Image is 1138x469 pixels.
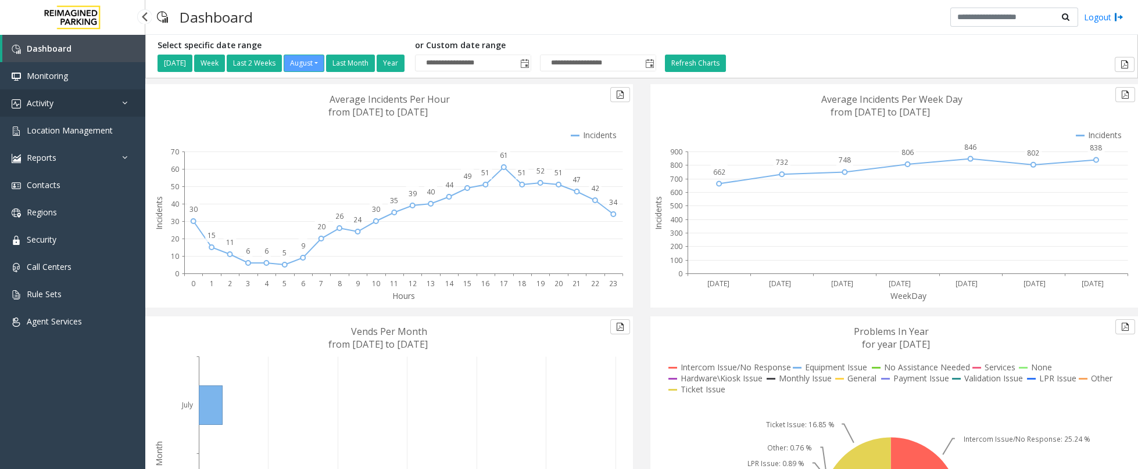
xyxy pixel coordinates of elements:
[670,160,682,170] text: 800
[1031,362,1052,373] text: None
[1115,319,1135,334] button: Export to pdf
[591,279,599,288] text: 22
[377,55,405,72] button: Year
[390,196,398,205] text: 35
[158,55,192,72] button: [DATE]
[1088,129,1122,140] text: Incidents
[27,261,71,272] span: Call Centers
[210,279,214,288] text: 1
[1114,11,1123,23] img: logout
[1082,279,1104,288] text: [DATE]
[665,55,726,72] button: Refresh Charts
[481,279,489,288] text: 16
[583,129,617,140] text: Incidents
[681,362,791,373] text: Intercom Issue/No Response
[372,279,380,288] text: 10
[181,400,193,410] text: July
[12,154,21,163] img: 'icon'
[536,279,545,288] text: 19
[610,87,630,102] button: Export to pdf
[463,279,471,288] text: 15
[153,441,164,466] text: Month
[246,279,250,288] text: 3
[171,217,179,226] text: 30
[653,196,664,230] text: Incidents
[839,155,851,165] text: 748
[670,147,682,157] text: 900
[670,174,682,184] text: 700
[518,279,526,288] text: 18
[328,106,428,118] text: from [DATE] to [DATE]
[670,255,682,265] text: 100
[779,373,832,384] text: Monthly Issue
[264,279,269,288] text: 4
[174,3,259,31] h3: Dashboard
[328,338,428,351] text: from [DATE] to [DATE]
[335,211,343,221] text: 26
[356,279,360,288] text: 9
[2,35,145,62] a: Dashboard
[171,164,179,174] text: 60
[27,70,68,81] span: Monitoring
[390,279,398,288] text: 11
[609,279,617,288] text: 23
[409,189,417,199] text: 39
[554,279,563,288] text: 20
[227,55,282,72] button: Last 2 Weeks
[554,168,563,178] text: 51
[171,182,179,192] text: 50
[175,269,179,279] text: 0
[153,196,164,230] text: Incidents
[157,3,168,31] img: pageIcon
[854,325,929,338] text: Problems In Year
[27,316,82,327] span: Agent Services
[445,180,454,190] text: 44
[901,147,914,157] text: 806
[670,201,682,211] text: 500
[964,373,1023,384] text: Validation Issue
[12,318,21,327] img: 'icon'
[609,197,618,207] text: 34
[351,325,427,338] text: Vends Per Month
[1024,279,1046,288] text: [DATE]
[893,373,949,384] text: Payment Issue
[246,246,250,256] text: 6
[766,420,835,430] text: Ticket Issue: 16.85 %
[1027,148,1039,158] text: 802
[282,248,287,258] text: 5
[889,279,911,288] text: [DATE]
[956,279,978,288] text: [DATE]
[27,98,53,109] span: Activity
[338,279,342,288] text: 8
[27,288,62,300] span: Rule Sets
[301,241,305,251] text: 9
[681,373,763,384] text: Hardware\Kiosk Issue
[572,175,581,185] text: 47
[27,207,57,218] span: Regions
[847,373,876,384] text: General
[1115,57,1135,72] button: Export to pdf
[12,72,21,81] img: 'icon'
[158,41,406,50] h5: Select specific date range
[884,362,970,373] text: No Assistance Needed
[747,459,804,468] text: LPR Issue: 0.89 %
[831,106,930,118] text: from [DATE] to [DATE]
[12,99,21,109] img: 'icon'
[12,127,21,136] img: 'icon'
[171,199,179,209] text: 40
[670,241,682,251] text: 200
[189,204,198,214] text: 30
[1090,143,1102,153] text: 838
[713,167,725,177] text: 662
[481,168,489,178] text: 51
[284,55,324,72] button: August
[317,222,325,232] text: 20
[964,434,1090,444] text: Intercom Issue/No Response: 25.24 %
[12,290,21,300] img: 'icon'
[353,215,362,225] text: 24
[776,157,788,167] text: 732
[610,319,630,334] button: Export to pdf
[964,142,976,152] text: 846
[319,279,323,288] text: 7
[427,279,435,288] text: 13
